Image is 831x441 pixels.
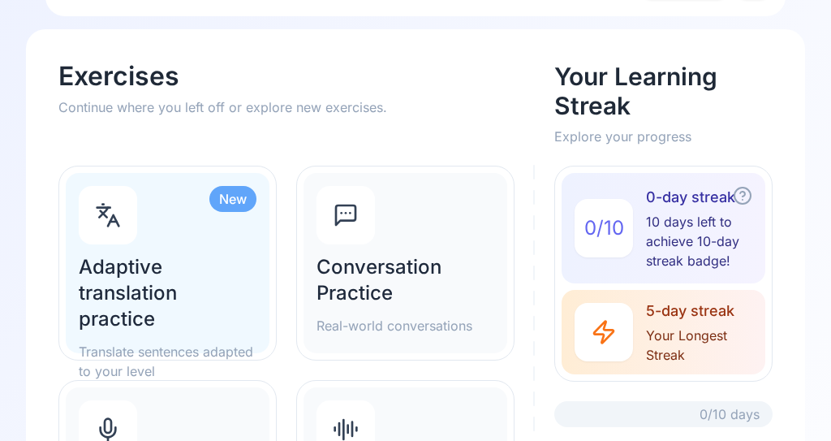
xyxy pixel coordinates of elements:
[316,317,494,336] p: Real-world conversations
[79,255,256,333] h2: Adaptive translation practice
[296,166,515,361] a: Conversation PracticeReal-world conversations
[58,98,535,118] p: Continue where you left off or explore new exercises.
[209,187,256,213] div: New
[58,166,277,361] a: NewAdaptive translation practiceTranslate sentences adapted to your level
[646,213,752,271] span: 10 days left to achieve 10-day streak badge!
[554,128,773,147] p: Explore your progress
[58,63,535,92] h1: Exercises
[646,187,752,210] span: 0-day streak
[584,216,624,242] span: 0 / 10
[554,63,773,121] h2: Your Learning Streak
[316,255,494,307] h2: Conversation Practice
[700,405,760,425] span: 0/10 days
[646,300,765,323] span: 5-day streak
[646,326,765,365] span: Your Longest Streak
[79,343,256,382] p: Translate sentences adapted to your level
